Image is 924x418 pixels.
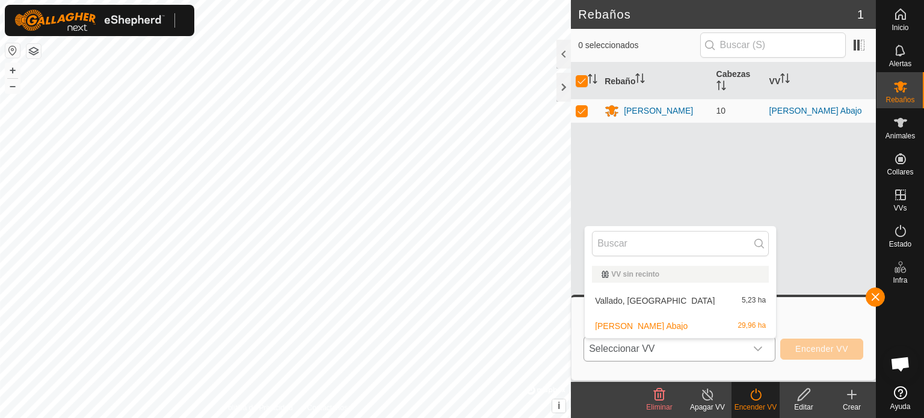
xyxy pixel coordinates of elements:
a: Política de Privacidad [223,402,292,413]
font: Crear [843,403,861,411]
font: Estado [889,240,911,248]
font: i [558,401,560,411]
font: Seleccionar VV [589,343,654,354]
font: 0 seleccionados [578,40,638,50]
font: Collares [887,168,913,176]
div: disparador desplegable [746,337,770,361]
font: 5,23 ha [742,296,766,304]
li: Vallado Navas Abajo [585,314,776,338]
button: – [5,79,20,93]
font: Inicio [892,23,908,32]
font: Apagar VV [690,403,725,411]
font: Eliminar [646,403,672,411]
font: Alertas [889,60,911,68]
font: Editar [794,403,813,411]
font: Encender VV [735,403,777,411]
font: VVs [893,204,907,212]
ul: Lista de opciones [585,261,776,338]
button: Encender VV [780,339,863,360]
font: Cabezas [716,69,751,79]
li: Vallado, Cuba [585,289,776,313]
font: Ayuda [890,402,911,411]
font: [PERSON_NAME] [624,106,693,115]
font: VV sin recinto [611,270,659,278]
font: VV [769,76,781,85]
font: Animales [885,132,915,140]
font: Rebaños [885,96,914,104]
img: Logotipo de Gallagher [14,10,165,31]
button: Restablecer Mapa [5,43,20,58]
button: + [5,63,20,78]
font: + [10,64,16,76]
font: Encender VV [795,344,848,354]
a: Ayuda [876,381,924,415]
font: Infra [893,276,907,284]
button: i [552,399,565,413]
span: Seleccionar VV [584,337,746,361]
font: Política de Privacidad [223,404,292,412]
font: Rebaño [605,76,635,85]
input: Buscar (S) [700,32,846,58]
font: 1 [857,8,864,21]
font: [PERSON_NAME] Abajo [595,321,688,331]
div: Chat abierto [882,346,919,382]
p-sorticon: Activar para ordenar [780,75,790,85]
font: – [10,79,16,92]
font: Contáctenos [307,404,348,412]
a: [PERSON_NAME] Abajo [769,106,862,115]
font: 10 [716,106,726,115]
font: Vallado, [GEOGRAPHIC_DATA] [595,296,715,306]
p-sorticon: Activar para ordenar [716,82,726,92]
button: Capas del Mapa [26,44,41,58]
input: Buscar [592,231,769,256]
font: Rebaños [578,8,631,21]
font: 29,96 ha [738,321,766,330]
a: Contáctenos [307,402,348,413]
p-sorticon: Activar para ordenar [588,76,597,85]
p-sorticon: Activar para ordenar [635,75,645,85]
